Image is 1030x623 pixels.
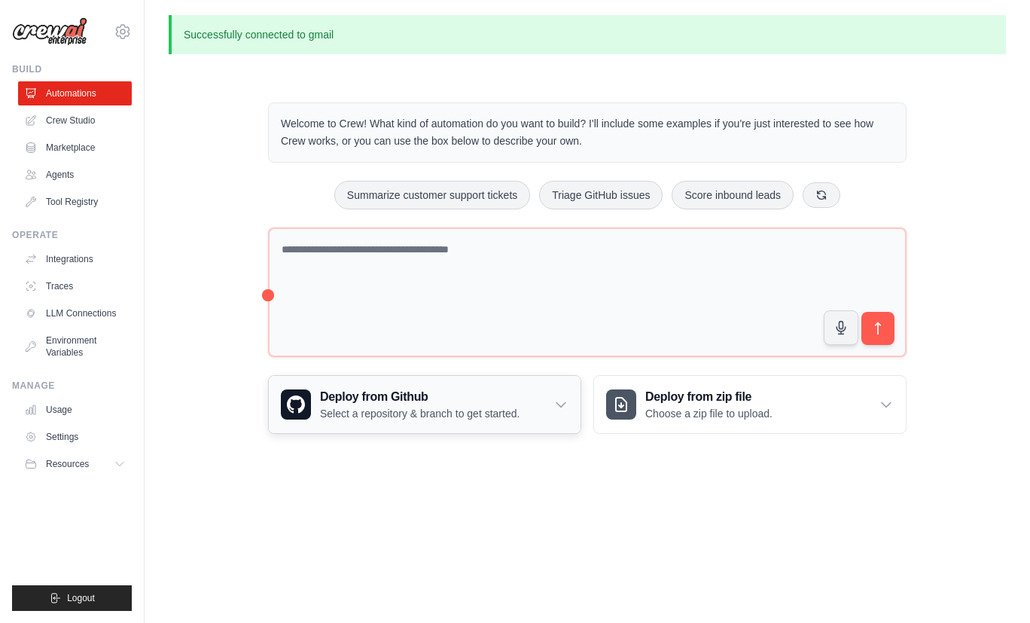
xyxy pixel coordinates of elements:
a: Traces [18,274,132,298]
div: Manage [12,380,132,392]
p: Select a repository & branch to get started. [320,406,520,421]
button: Score inbound leads [672,181,794,209]
div: Build [12,63,132,75]
p: Successfully connected to gmail [169,15,1006,54]
button: Summarize customer support tickets [334,181,530,209]
span: Logout [67,592,95,604]
img: Logo [12,17,87,46]
a: Tool Registry [18,190,132,214]
span: Resources [46,458,89,470]
a: Automations [18,81,132,105]
p: Welcome to Crew! What kind of automation do you want to build? I'll include some examples if you'... [281,115,894,150]
a: Integrations [18,247,132,271]
h3: Deploy from Github [320,388,520,406]
a: Usage [18,398,132,422]
a: Agents [18,163,132,187]
button: Logout [12,585,132,611]
a: Marketplace [18,136,132,160]
button: Triage GitHub issues [539,181,663,209]
button: Resources [18,452,132,476]
h3: Deploy from zip file [645,388,772,406]
p: Choose a zip file to upload. [645,406,772,421]
a: Crew Studio [18,108,132,133]
a: Settings [18,425,132,449]
div: Operate [12,229,132,241]
a: Environment Variables [18,328,132,365]
a: LLM Connections [18,301,132,325]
